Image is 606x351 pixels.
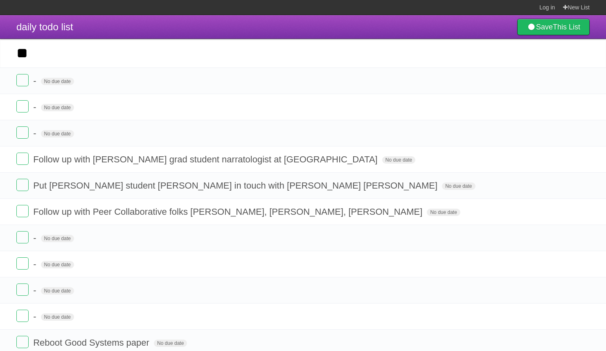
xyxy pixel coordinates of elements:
[427,209,460,216] span: No due date
[33,102,38,112] span: -
[33,154,380,164] span: Follow up with [PERSON_NAME] grad student narratologist at [GEOGRAPHIC_DATA]
[16,74,29,86] label: Done
[33,285,38,295] span: -
[41,261,74,268] span: No due date
[33,311,38,322] span: -
[33,207,424,217] span: Follow up with Peer Collaborative folks [PERSON_NAME], [PERSON_NAME], [PERSON_NAME]
[33,128,38,138] span: -
[41,78,74,85] span: No due date
[33,180,439,191] span: Put [PERSON_NAME] student [PERSON_NAME] in touch with [PERSON_NAME] [PERSON_NAME]
[16,310,29,322] label: Done
[16,205,29,217] label: Done
[33,337,151,348] span: Reboot Good Systems paper
[16,153,29,165] label: Done
[517,19,590,35] a: SaveThis List
[16,100,29,112] label: Done
[553,23,580,31] b: This List
[16,257,29,270] label: Done
[382,156,415,164] span: No due date
[41,287,74,295] span: No due date
[33,259,38,269] span: -
[16,179,29,191] label: Done
[41,130,74,137] span: No due date
[16,283,29,296] label: Done
[16,126,29,139] label: Done
[16,231,29,243] label: Done
[16,21,73,32] span: daily todo list
[41,313,74,321] span: No due date
[33,76,38,86] span: -
[442,182,475,190] span: No due date
[33,233,38,243] span: -
[154,340,187,347] span: No due date
[16,336,29,348] label: Done
[41,104,74,111] span: No due date
[41,235,74,242] span: No due date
